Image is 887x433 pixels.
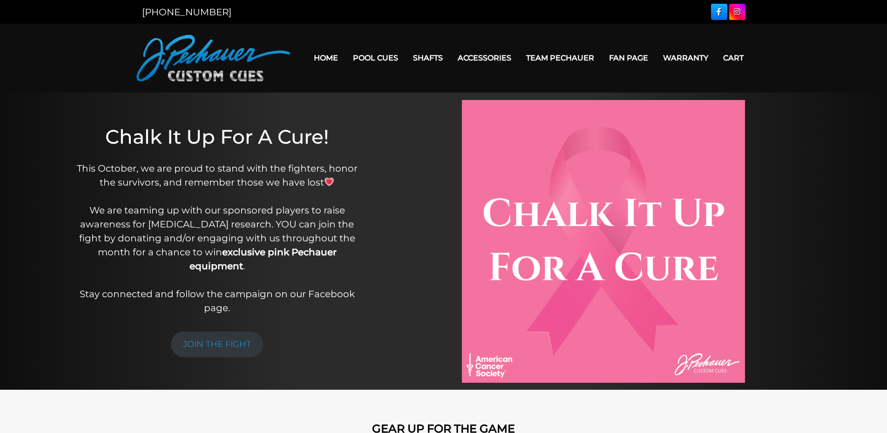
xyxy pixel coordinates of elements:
[325,177,334,187] img: 💗
[71,161,363,315] p: This October, we are proud to stand with the fighters, honor the survivors, and remember those we...
[136,35,290,81] img: Pechauer Custom Cues
[190,246,337,272] strong: exclusive pink Pechauer equipment
[71,125,363,148] h1: Chalk It Up For A Cure!
[450,46,519,70] a: Accessories
[345,46,406,70] a: Pool Cues
[656,46,716,70] a: Warranty
[306,46,345,70] a: Home
[406,46,450,70] a: Shafts
[519,46,602,70] a: Team Pechauer
[171,332,263,357] a: JOIN THE FIGHT
[142,7,231,18] a: [PHONE_NUMBER]
[602,46,656,70] a: Fan Page
[716,46,751,70] a: Cart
